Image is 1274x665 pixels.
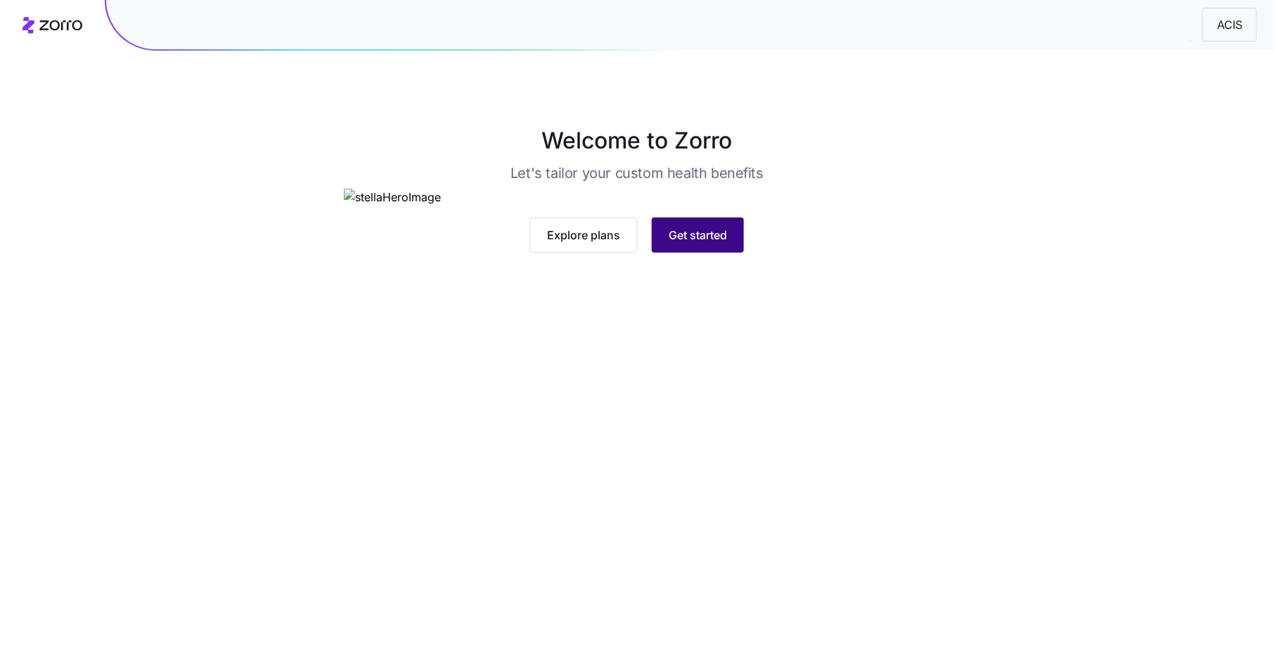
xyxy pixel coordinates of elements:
[1206,16,1254,34] span: ACIS
[288,124,986,158] h1: Welcome to Zorro
[510,163,764,183] h3: Let's tailor your custom health benefits
[344,189,929,206] img: stellaHeroImage
[529,217,638,253] button: Explore plans
[652,217,744,253] button: Get started
[547,227,620,243] span: Explore plans
[669,227,727,243] span: Get started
